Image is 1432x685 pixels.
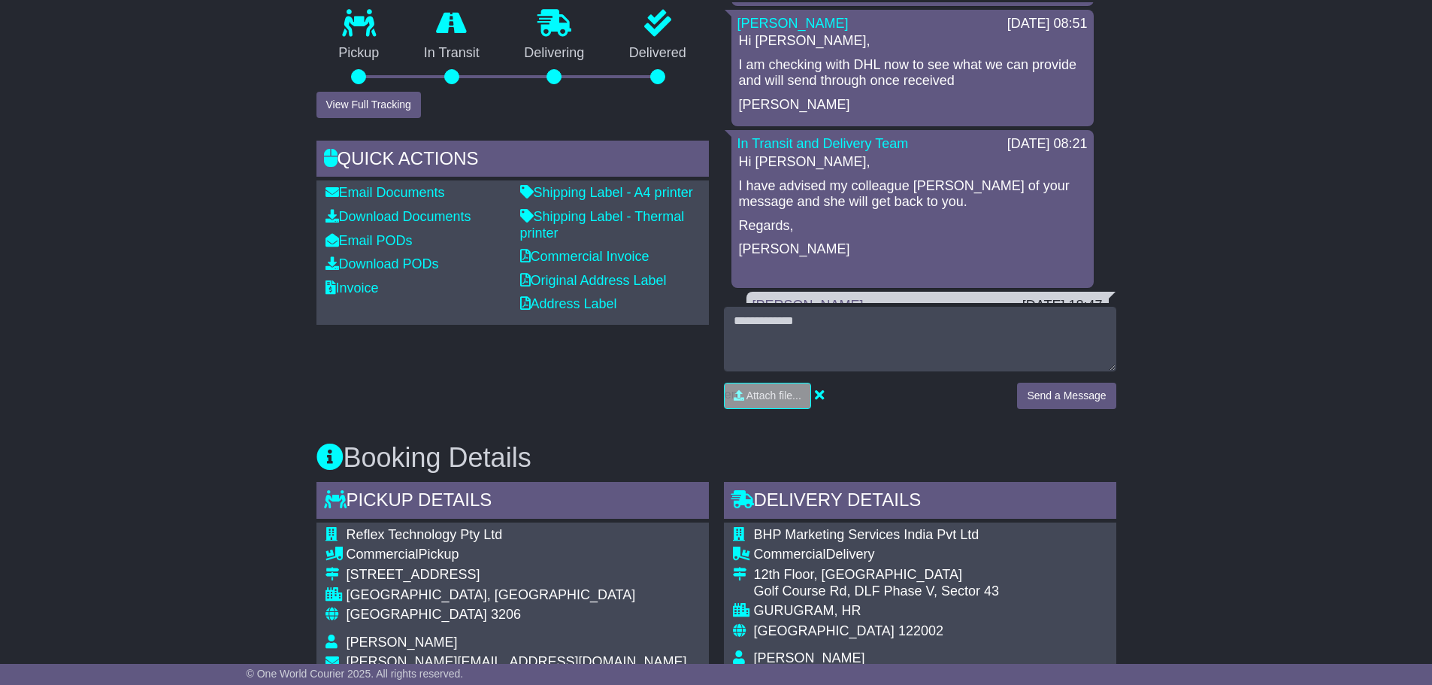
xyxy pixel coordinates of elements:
span: Commercial [347,547,419,562]
div: Pickup [347,547,687,563]
span: 3206 [491,607,521,622]
div: [DATE] 08:51 [1007,16,1088,32]
p: Delivered [607,45,709,62]
a: In Transit and Delivery Team [737,136,909,151]
a: Shipping Label - Thermal printer [520,209,685,241]
p: Hi [PERSON_NAME], [739,154,1086,171]
a: Download Documents [325,209,471,224]
p: [PERSON_NAME] [739,241,1086,258]
a: Email Documents [325,185,445,200]
a: Invoice [325,280,379,296]
p: I have advised my colleague [PERSON_NAME] of your message and she will get back to you. [739,178,1086,211]
a: Download PODs [325,256,439,271]
button: View Full Tracking [316,92,421,118]
button: Send a Message [1017,383,1116,409]
div: [DATE] 08:21 [1007,136,1088,153]
div: Golf Course Rd, DLF Phase V, Sector 43 [754,583,1107,600]
span: Commercial [754,547,826,562]
p: [PERSON_NAME] [739,97,1086,114]
span: [PERSON_NAME][EMAIL_ADDRESS][DOMAIN_NAME] [347,654,687,669]
div: Delivery [754,547,1107,563]
div: 12th Floor, [GEOGRAPHIC_DATA] [754,567,1107,583]
div: Pickup Details [316,482,709,523]
div: Quick Actions [316,141,709,181]
div: [DATE] 18:47 [1022,298,1103,314]
a: [PERSON_NAME] [737,16,849,31]
a: Shipping Label - A4 printer [520,185,693,200]
div: [GEOGRAPHIC_DATA], [GEOGRAPHIC_DATA] [347,587,687,604]
a: Address Label [520,296,617,311]
div: GURUGRAM, HR [754,603,1107,620]
span: [GEOGRAPHIC_DATA] [347,607,487,622]
a: Original Address Label [520,273,667,288]
span: 122002 [898,623,943,638]
p: Regards, [739,218,1086,235]
p: Delivering [502,45,607,62]
span: © One World Courier 2025. All rights reserved. [247,668,464,680]
span: [PERSON_NAME] [754,650,865,665]
span: [PERSON_NAME] [347,635,458,650]
p: Hi [PERSON_NAME], [739,33,1086,50]
span: [GEOGRAPHIC_DATA] [754,623,895,638]
a: Commercial Invoice [520,249,649,264]
div: [STREET_ADDRESS] [347,567,687,583]
div: Delivery Details [724,482,1116,523]
p: I am checking with DHL now to see what we can provide and will send through once received [739,57,1086,89]
p: Pickup [316,45,402,62]
p: In Transit [401,45,502,62]
h3: Booking Details [316,443,1116,473]
span: BHP Marketing Services India Pvt Ltd [754,527,979,542]
span: Reflex Technology Pty Ltd [347,527,503,542]
a: Email PODs [325,233,413,248]
a: [PERSON_NAME] [752,298,864,313]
